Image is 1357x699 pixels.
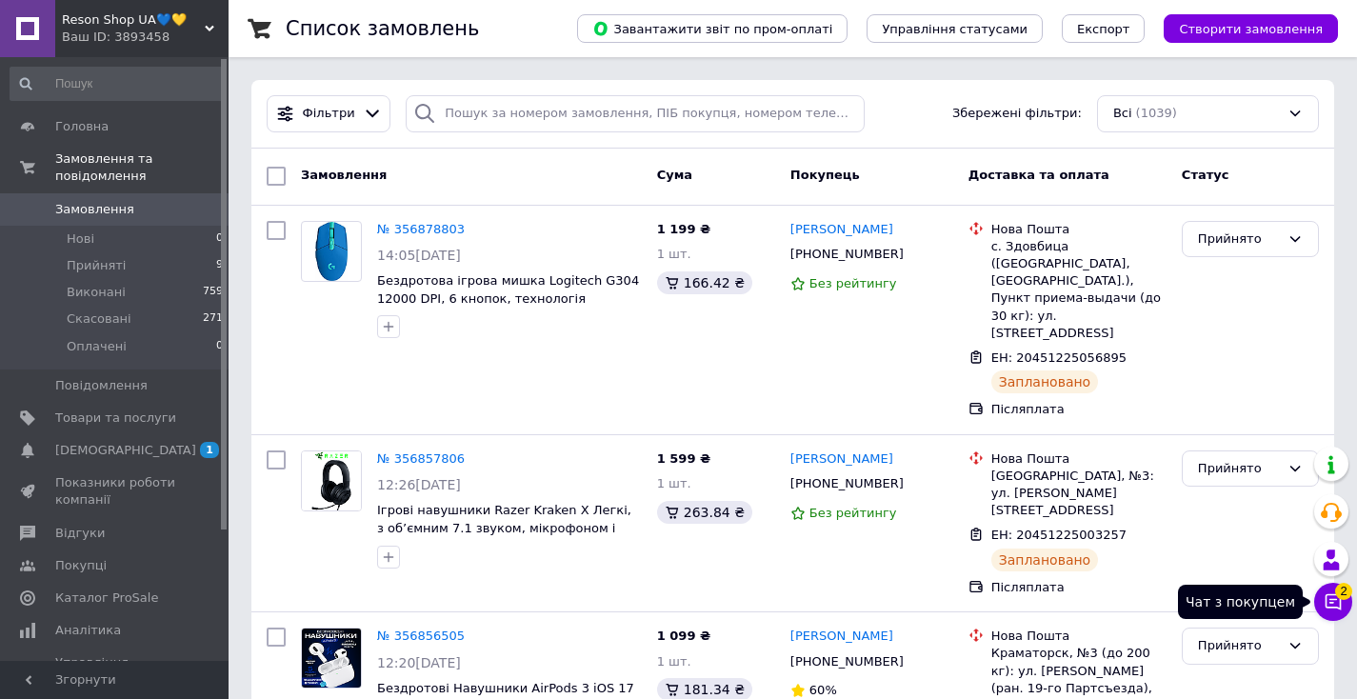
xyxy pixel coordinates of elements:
div: Післяплата [991,401,1167,418]
button: Експорт [1062,14,1146,43]
span: 9 [216,257,223,274]
span: 759 [203,284,223,301]
span: Головна [55,118,109,135]
span: Показники роботи компанії [55,474,176,509]
span: 1 шт. [657,654,691,669]
span: 12:26[DATE] [377,477,461,492]
button: Чат з покупцем2 [1314,583,1352,621]
button: Завантажити звіт по пром-оплаті [577,14,848,43]
div: Нова Пошта [991,450,1167,468]
div: 166.42 ₴ [657,271,752,294]
div: [PHONE_NUMBER] [787,242,908,267]
span: Доставка та оплата [968,168,1109,182]
div: Чат з покупцем [1178,585,1303,619]
span: Збережені фільтри: [952,105,1082,123]
span: Всі [1113,105,1132,123]
span: Експорт [1077,22,1130,36]
span: 0 [216,230,223,248]
span: 271 [203,310,223,328]
span: Завантажити звіт по пром-оплаті [592,20,832,37]
span: Повідомлення [55,377,148,394]
a: № 356878803 [377,222,465,236]
span: 12:20[DATE] [377,655,461,670]
div: 263.84 ₴ [657,501,752,524]
span: Замовлення [301,168,387,182]
span: Без рейтингу [809,506,897,520]
div: Заплановано [991,549,1099,571]
span: Скасовані [67,310,131,328]
div: Нова Пошта [991,628,1167,645]
span: Виконані [67,284,126,301]
img: Фото товару [302,629,361,688]
img: Фото товару [302,451,361,510]
a: Фото товару [301,628,362,689]
span: 1 599 ₴ [657,451,710,466]
div: Прийнято [1198,459,1280,479]
span: 60% [809,683,837,697]
input: Пошук за номером замовлення, ПІБ покупця, номером телефону, Email, номером накладної [406,95,865,132]
span: Покупець [790,168,860,182]
span: Відгуки [55,525,105,542]
h1: Список замовлень [286,17,479,40]
a: Ігрові навушники Razer Kraken X Легкі, з об’ємним 7.1 звуком, мікрофоном і комфортною посадкою [377,503,631,552]
span: 1 199 ₴ [657,222,710,236]
span: [DEMOGRAPHIC_DATA] [55,442,196,459]
div: Ваш ID: 3893458 [62,29,229,46]
span: Без рейтингу [809,276,897,290]
span: 0 [216,338,223,355]
span: 2 [1335,583,1352,600]
a: Фото товару [301,221,362,282]
span: Reson Shop UA💙💛 [62,11,205,29]
span: Покупці [55,557,107,574]
a: [PERSON_NAME] [790,450,893,469]
div: [GEOGRAPHIC_DATA], №3: ул. [PERSON_NAME][STREET_ADDRESS] [991,468,1167,520]
div: [PHONE_NUMBER] [787,649,908,674]
span: Управління статусами [882,22,1028,36]
span: Товари та послуги [55,409,176,427]
span: Оплачені [67,338,127,355]
span: Нові [67,230,94,248]
a: Фото товару [301,450,362,511]
span: 1 099 ₴ [657,629,710,643]
div: [PHONE_NUMBER] [787,471,908,496]
span: Замовлення [55,201,134,218]
a: № 356857806 [377,451,465,466]
a: [PERSON_NAME] [790,628,893,646]
a: Бездротова ігрова мишка Logitech G304 12000 DPI, 6 кнопок, технологія LIGHTSPEED, легка та точна [377,273,639,323]
span: Замовлення та повідомлення [55,150,229,185]
span: 1 [200,442,219,458]
span: Статус [1182,168,1229,182]
div: с. Здовбица ([GEOGRAPHIC_DATA], [GEOGRAPHIC_DATA].), Пункт приема-выдачи (до 30 кг): ул. [STREET_... [991,238,1167,342]
span: Управління сайтом [55,654,176,689]
div: Заплановано [991,370,1099,393]
span: ЕН: 20451225056895 [991,350,1127,365]
div: Післяплата [991,579,1167,596]
span: Каталог ProSale [55,589,158,607]
span: Створити замовлення [1179,22,1323,36]
a: [PERSON_NAME] [790,221,893,239]
div: Нова Пошта [991,221,1167,238]
span: 1 шт. [657,247,691,261]
div: Прийнято [1198,230,1280,250]
span: Прийняті [67,257,126,274]
span: 1 шт. [657,476,691,490]
span: (1039) [1136,106,1177,120]
span: ЕН: 20451225003257 [991,528,1127,542]
button: Управління статусами [867,14,1043,43]
span: Аналітика [55,622,121,639]
span: Фільтри [303,105,355,123]
img: Фото товару [315,222,349,281]
span: Cума [657,168,692,182]
a: Створити замовлення [1145,21,1338,35]
a: № 356856505 [377,629,465,643]
div: Прийнято [1198,636,1280,656]
input: Пошук [10,67,225,101]
span: 14:05[DATE] [377,248,461,263]
button: Створити замовлення [1164,14,1338,43]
